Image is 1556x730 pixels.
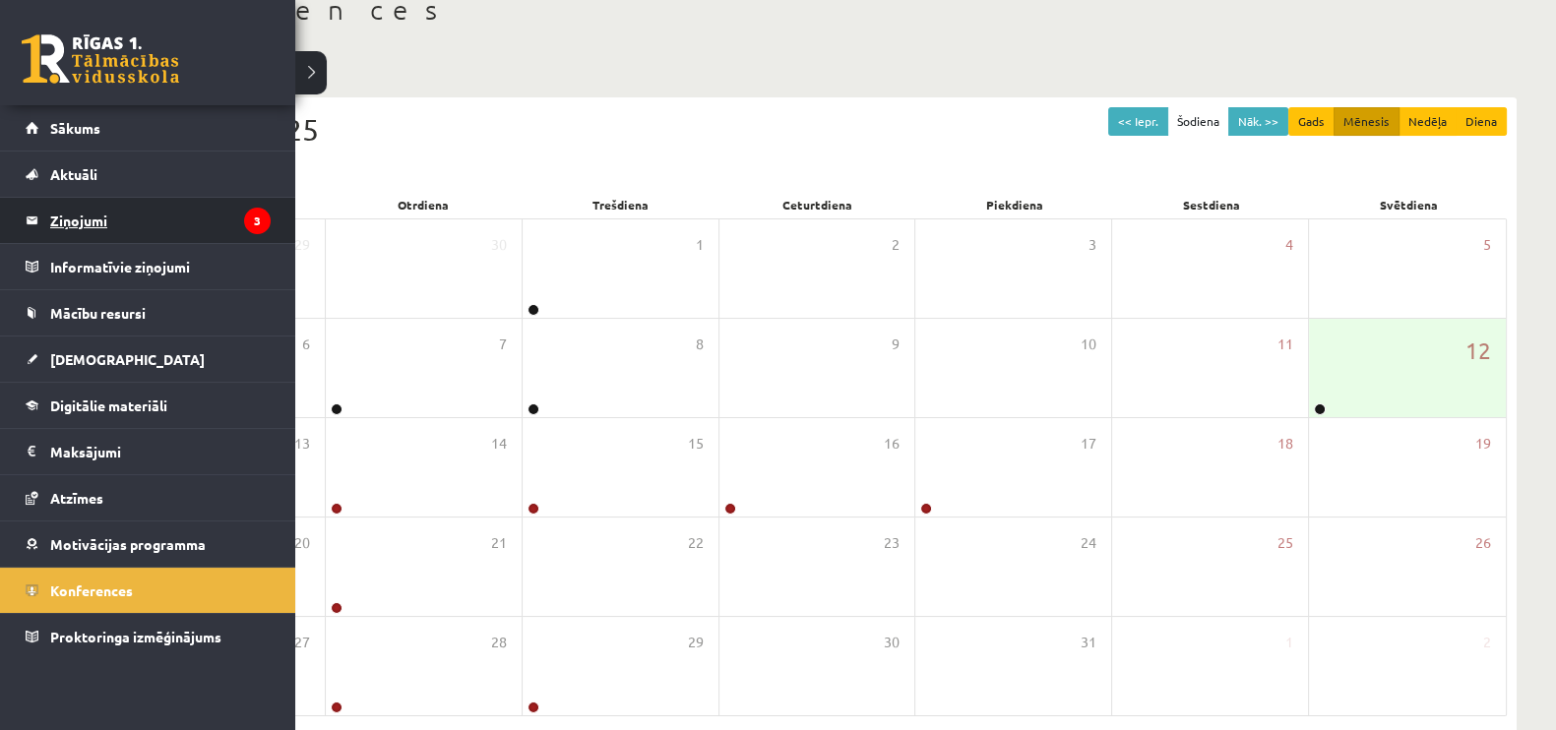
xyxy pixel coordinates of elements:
[884,433,900,455] span: 16
[1113,191,1310,218] div: Sestdiena
[26,336,271,382] a: [DEMOGRAPHIC_DATA]
[50,628,221,645] span: Proktoringa izmēģinājums
[50,581,133,599] span: Konferences
[26,244,271,289] a: Informatīvie ziņojumi
[1465,334,1491,367] span: 12
[1108,107,1168,136] button: << Iepr.
[1167,107,1229,136] button: Šodiena
[892,234,900,256] span: 2
[1310,191,1507,218] div: Svētdiena
[50,304,146,322] span: Mācību resursi
[26,429,271,474] a: Maksājumi
[325,191,522,218] div: Otrdiena
[26,152,271,197] a: Aktuāli
[50,244,271,289] legend: Informatīvie ziņojumi
[688,433,704,455] span: 15
[1277,532,1293,554] span: 25
[1288,107,1335,136] button: Gads
[50,429,271,474] legend: Maksājumi
[696,234,704,256] span: 1
[916,191,1113,218] div: Piekdiena
[688,532,704,554] span: 22
[294,532,310,554] span: 20
[1285,234,1293,256] span: 4
[1277,433,1293,455] span: 18
[1475,532,1491,554] span: 26
[491,433,507,455] span: 14
[1475,433,1491,455] span: 19
[1285,632,1293,653] span: 1
[50,198,271,243] legend: Ziņojumi
[696,334,704,355] span: 8
[22,34,179,84] a: Rīgas 1. Tālmācības vidusskola
[1483,632,1491,653] span: 2
[244,208,271,234] i: 3
[1483,234,1491,256] span: 5
[50,396,167,414] span: Digitālie materiāli
[1228,107,1288,136] button: Nāk. >>
[26,568,271,613] a: Konferences
[294,433,310,455] span: 13
[50,489,103,507] span: Atzīmes
[1081,433,1096,455] span: 17
[294,632,310,653] span: 27
[26,105,271,151] a: Sākums
[1081,532,1096,554] span: 24
[128,107,1507,152] div: Oktobris 2025
[1334,107,1400,136] button: Mēnesis
[1089,234,1096,256] span: 3
[26,198,271,243] a: Ziņojumi3
[892,334,900,355] span: 9
[26,290,271,335] a: Mācību resursi
[1081,334,1096,355] span: 10
[50,165,97,183] span: Aktuāli
[491,532,507,554] span: 21
[1277,334,1293,355] span: 11
[294,234,310,256] span: 29
[491,234,507,256] span: 30
[884,532,900,554] span: 23
[1081,632,1096,653] span: 31
[491,632,507,653] span: 28
[50,535,206,553] span: Motivācijas programma
[50,119,100,137] span: Sākums
[302,334,310,355] span: 6
[26,614,271,659] a: Proktoringa izmēģinājums
[884,632,900,653] span: 30
[26,475,271,520] a: Atzīmes
[718,191,915,218] div: Ceturtdiena
[26,383,271,428] a: Digitālie materiāli
[26,521,271,567] a: Motivācijas programma
[50,350,205,368] span: [DEMOGRAPHIC_DATA]
[1456,107,1507,136] button: Diena
[688,632,704,653] span: 29
[499,334,507,355] span: 7
[522,191,718,218] div: Trešdiena
[1399,107,1457,136] button: Nedēļa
